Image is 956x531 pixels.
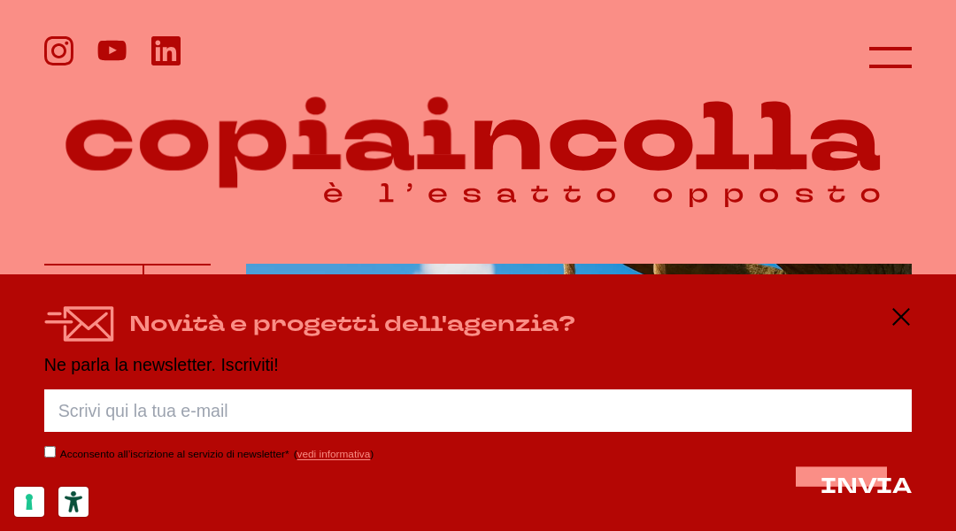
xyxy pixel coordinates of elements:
[60,448,289,460] label: Acconsento all’iscrizione al servizio di newsletter*
[44,389,912,432] input: Scrivi qui la tua e-mail
[821,471,912,501] span: INVIA
[14,487,44,517] button: Le tue preferenze relative al consenso per le tecnologie di tracciamento
[297,448,371,460] a: vedi informativa
[44,356,912,375] p: Ne parla la newsletter. Iscriviti!
[58,487,89,517] button: Strumenti di accessibilità
[129,308,575,341] h4: Novità e progetti dell'agenzia?
[821,474,912,499] button: INVIA
[294,448,374,460] span: ( )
